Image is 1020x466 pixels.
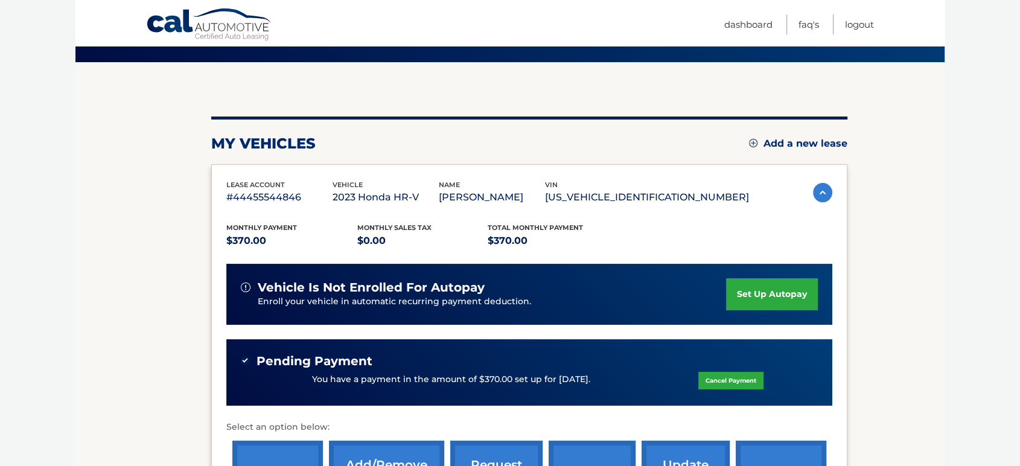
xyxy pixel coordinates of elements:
img: add.svg [749,139,757,147]
span: vehicle is not enrolled for autopay [258,280,485,295]
span: Total Monthly Payment [488,223,583,232]
a: Cal Automotive [146,8,273,43]
img: alert-white.svg [241,282,250,292]
p: $370.00 [226,232,357,249]
p: #44455544846 [226,189,333,206]
span: Pending Payment [257,354,372,369]
p: $370.00 [488,232,619,249]
a: set up autopay [726,278,818,310]
img: accordion-active.svg [813,183,832,202]
span: lease account [226,180,285,189]
a: Logout [845,14,874,34]
span: vehicle [333,180,363,189]
p: $0.00 [357,232,488,249]
p: You have a payment in the amount of $370.00 set up for [DATE]. [312,373,590,386]
p: Enroll your vehicle in automatic recurring payment deduction. [258,295,726,308]
a: Dashboard [724,14,773,34]
span: name [439,180,460,189]
p: 2023 Honda HR-V [333,189,439,206]
img: check-green.svg [241,356,249,365]
h2: my vehicles [211,135,316,153]
span: Monthly sales Tax [357,223,432,232]
p: Select an option below: [226,420,832,435]
span: Monthly Payment [226,223,297,232]
a: Add a new lease [749,138,847,150]
a: FAQ's [798,14,819,34]
a: Cancel Payment [698,372,763,389]
p: [US_VEHICLE_IDENTIFICATION_NUMBER] [545,189,749,206]
p: [PERSON_NAME] [439,189,545,206]
span: vin [545,180,558,189]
